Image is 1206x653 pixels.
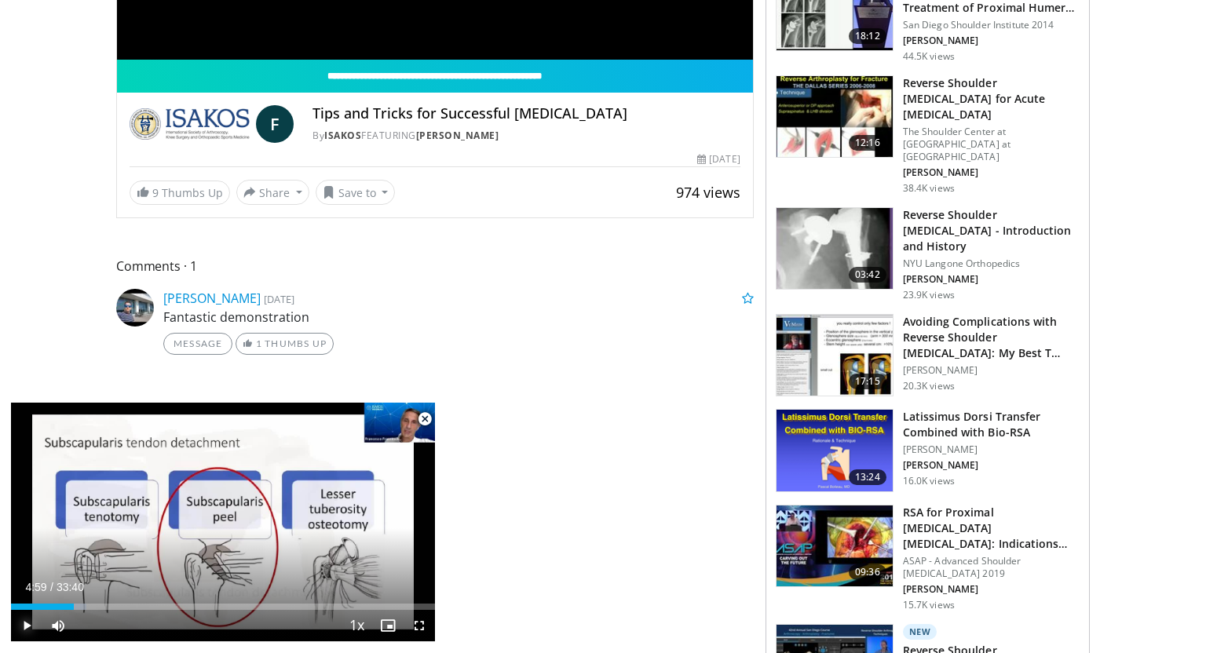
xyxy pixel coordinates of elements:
[903,50,955,63] p: 44.5K views
[11,604,435,610] div: Progress Bar
[163,308,754,326] p: Fantastic demonstration
[776,314,1080,397] a: 17:15 Avoiding Complications with Reverse Shoulder [MEDICAL_DATA]: My Best T… [PERSON_NAME] 20.3K...
[11,610,42,641] button: Play
[57,581,84,593] span: 33:40
[903,273,1080,286] p: [PERSON_NAME]
[903,166,1080,179] p: [PERSON_NAME]
[903,624,937,640] p: New
[152,185,159,200] span: 9
[777,76,893,158] img: butch_reverse_arthroplasty_3.png.150x105_q85_crop-smart_upscale.jpg
[903,35,1080,47] p: [PERSON_NAME]
[903,443,1080,456] p: [PERSON_NAME]
[903,19,1080,31] p: San Diego Shoulder Institute 2014
[50,581,53,593] span: /
[116,289,154,326] img: Avatar
[776,409,1080,492] a: 13:24 Latissimus Dorsi Transfer Combined with Bio-RSA [PERSON_NAME] [PERSON_NAME] 16.0K views
[903,409,1080,440] h3: Latissimus Dorsi Transfer Combined with Bio-RSA
[903,475,955,487] p: 16.0K views
[372,610,404,641] button: Enable picture-in-picture mode
[777,410,893,491] img: 0e1bc6ad-fcf8-411c-9e25-b7d1f0109c17.png.150x105_q85_crop-smart_upscale.png
[903,289,955,301] p: 23.9K views
[312,105,740,122] h4: Tips and Tricks for Successful [MEDICAL_DATA]
[903,380,955,392] p: 20.3K views
[312,129,740,143] div: By FEATURING
[236,180,309,205] button: Share
[404,610,435,641] button: Fullscreen
[903,314,1080,361] h3: Avoiding Complications with Reverse Shoulder [MEDICAL_DATA]: My Best T…
[42,610,74,641] button: Mute
[849,374,886,389] span: 17:15
[341,610,372,641] button: Playback Rate
[25,581,46,593] span: 4:59
[697,152,740,166] div: [DATE]
[236,333,334,355] a: 1 Thumbs Up
[676,183,740,202] span: 974 views
[163,333,232,355] a: Message
[849,28,886,44] span: 18:12
[264,292,294,306] small: [DATE]
[903,505,1080,552] h3: RSA for Proximal [MEDICAL_DATA] [MEDICAL_DATA]: Indications and Tips for Maximiz…
[776,75,1080,195] a: 12:16 Reverse Shoulder [MEDICAL_DATA] for Acute [MEDICAL_DATA] The Shoulder Center at [GEOGRAPHIC...
[409,403,440,436] button: Close
[324,129,361,142] a: ISAKOS
[903,207,1080,254] h3: Reverse Shoulder [MEDICAL_DATA] - Introduction and History
[903,555,1080,580] p: ASAP - Advanced Shoulder [MEDICAL_DATA] 2019
[849,564,886,580] span: 09:36
[130,105,250,143] img: ISAKOS
[903,599,955,611] p: 15.7K views
[903,459,1080,472] p: [PERSON_NAME]
[776,505,1080,611] a: 09:36 RSA for Proximal [MEDICAL_DATA] [MEDICAL_DATA]: Indications and Tips for Maximiz… ASAP - Ad...
[903,126,1080,163] p: The Shoulder Center at [GEOGRAPHIC_DATA] at [GEOGRAPHIC_DATA]
[256,105,294,143] a: F
[849,135,886,151] span: 12:16
[130,181,230,205] a: 9 Thumbs Up
[256,337,262,349] span: 1
[849,469,886,485] span: 13:24
[903,182,955,195] p: 38.4K views
[776,207,1080,301] a: 03:42 Reverse Shoulder [MEDICAL_DATA] - Introduction and History NYU Langone Orthopedics [PERSON_...
[777,208,893,290] img: zucker_4.png.150x105_q85_crop-smart_upscale.jpg
[903,257,1080,270] p: NYU Langone Orthopedics
[316,180,396,205] button: Save to
[849,267,886,283] span: 03:42
[163,290,261,307] a: [PERSON_NAME]
[11,403,435,642] video-js: Video Player
[903,75,1080,122] h3: Reverse Shoulder [MEDICAL_DATA] for Acute [MEDICAL_DATA]
[903,583,1080,596] p: [PERSON_NAME]
[777,315,893,396] img: 1e0542da-edd7-4b27-ad5a-0c5d6cc88b44.150x105_q85_crop-smart_upscale.jpg
[777,505,893,587] img: 53f6b3b0-db1e-40d0-a70b-6c1023c58e52.150x105_q85_crop-smart_upscale.jpg
[903,364,1080,377] p: [PERSON_NAME]
[416,129,499,142] a: [PERSON_NAME]
[116,256,754,276] span: Comments 1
